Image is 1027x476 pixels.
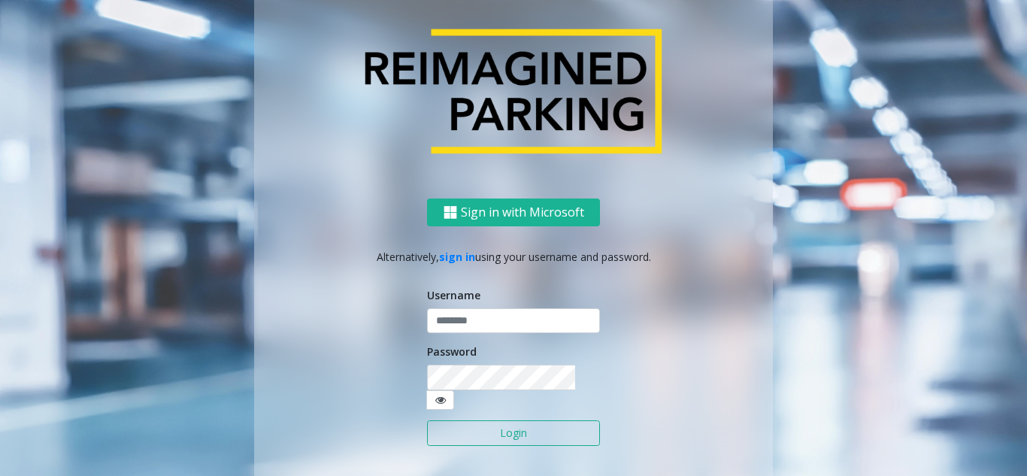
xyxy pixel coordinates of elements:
[427,287,480,303] label: Username
[427,420,600,446] button: Login
[439,250,475,264] a: sign in
[427,344,477,359] label: Password
[269,249,758,265] p: Alternatively, using your username and password.
[427,199,600,226] button: Sign in with Microsoft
